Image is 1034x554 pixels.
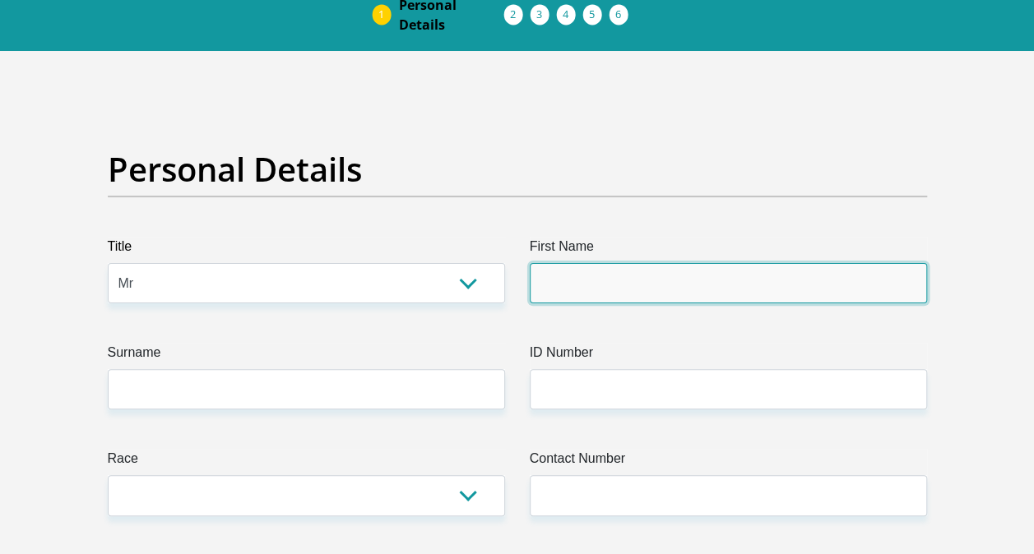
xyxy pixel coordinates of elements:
input: Contact Number [530,475,927,515]
h2: Personal Details [108,150,927,189]
label: Title [108,237,505,263]
input: Surname [108,369,505,409]
label: First Name [530,237,927,263]
input: First Name [530,263,927,303]
label: Surname [108,343,505,369]
input: ID Number [530,369,927,409]
label: Race [108,449,505,475]
label: ID Number [530,343,927,369]
label: Contact Number [530,449,927,475]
